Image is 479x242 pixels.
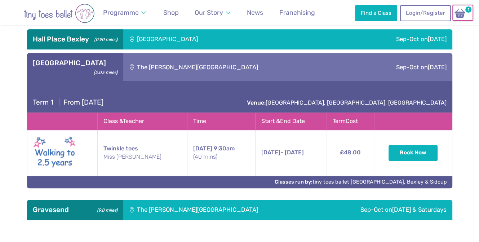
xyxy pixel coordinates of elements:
[195,9,223,16] span: Our Story
[123,29,309,49] div: [GEOGRAPHIC_DATA]
[163,9,179,16] span: Shop
[247,99,447,106] a: Venue:[GEOGRAPHIC_DATA], [GEOGRAPHIC_DATA], [GEOGRAPHIC_DATA]
[261,149,280,156] span: [DATE]
[33,98,103,107] h4: From [DATE]
[327,130,374,176] td: £48.00
[193,145,212,152] span: [DATE]
[103,153,181,161] small: Miss [PERSON_NAME]
[256,113,327,130] th: Start & End Date
[327,113,374,130] th: Term Cost
[55,98,63,106] span: |
[261,149,304,156] span: - [DATE]
[464,5,473,14] span: 1
[91,68,117,75] small: (2.03 miles)
[428,63,447,71] span: [DATE]
[191,5,234,21] a: Our Story
[309,29,452,49] div: Sep-Oct on
[275,179,312,185] strong: Classes run by:
[275,179,447,185] a: Classes run by:tiny toes ballet [GEOGRAPHIC_DATA], Bexley & Sidcup
[98,113,187,130] th: Class & Teacher
[247,9,263,16] span: News
[33,135,76,171] img: Walking to Twinkle New (May 2025)
[392,206,447,213] span: [DATE] & Saturdays
[33,59,117,67] h3: [GEOGRAPHIC_DATA]
[187,113,256,130] th: Time
[123,53,352,81] div: The [PERSON_NAME][GEOGRAPHIC_DATA]
[103,9,139,16] span: Programme
[33,98,53,106] span: Term 1
[193,153,250,161] small: (40 mins)
[100,5,150,21] a: Programme
[92,35,117,43] small: (0.90 miles)
[279,9,315,16] span: Franchising
[9,4,110,23] img: tiny toes ballet
[355,5,397,21] a: Find a Class
[33,35,117,44] h3: Hall Place Bexley
[247,99,266,106] strong: Venue:
[244,5,266,21] a: News
[123,200,318,220] div: The [PERSON_NAME][GEOGRAPHIC_DATA]
[98,130,187,176] td: Twinkle toes
[452,5,473,21] a: 1
[187,130,256,176] td: 9:30am
[318,200,452,220] div: Sep-Oct on
[276,5,318,21] a: Franchising
[160,5,182,21] a: Shop
[389,145,438,161] button: Book Now
[428,35,447,43] span: [DATE]
[351,53,452,81] div: Sep-Oct on
[400,5,451,21] a: Login/Register
[33,206,117,214] h3: Gravesend
[94,206,117,213] small: (9.8 miles)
